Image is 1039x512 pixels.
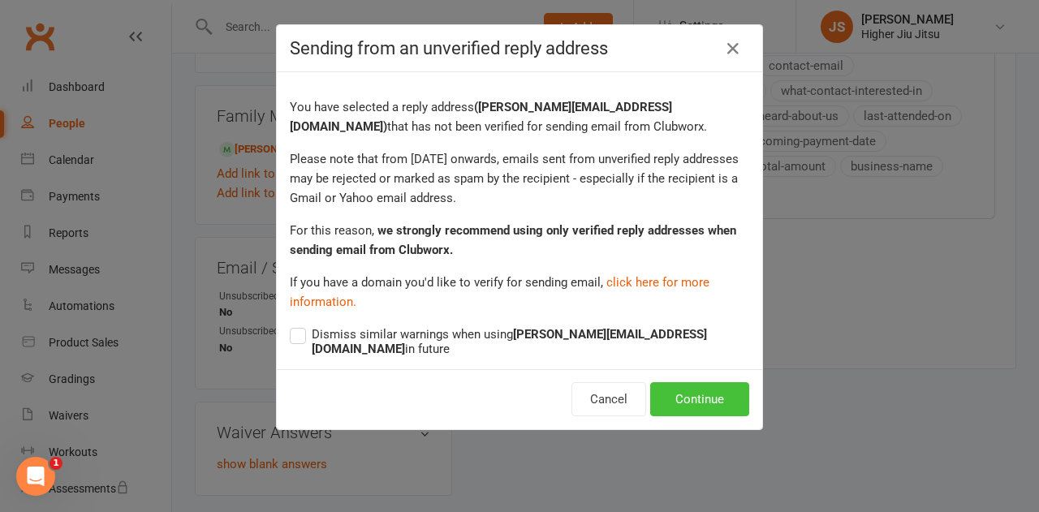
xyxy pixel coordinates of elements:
p: If you have a domain you'd like to verify for sending email, [290,273,749,312]
span: 1 [50,457,63,470]
span: Dismiss similar warnings when using in future [312,325,749,356]
a: Close [720,36,746,62]
iframe: Intercom live chat [16,457,55,496]
button: Continue [650,382,749,416]
strong: ( [PERSON_NAME][EMAIL_ADDRESS][DOMAIN_NAME] ) [290,100,672,134]
h4: Sending from an unverified reply address [290,38,749,58]
p: For this reason, [290,221,749,260]
strong: we strongly recommend using only verified reply addresses when sending email from Clubworx. [290,223,736,257]
strong: [PERSON_NAME][EMAIL_ADDRESS][DOMAIN_NAME] [312,327,707,356]
p: Please note that from [DATE] onwards, emails sent from unverified reply addresses may be rejected... [290,149,749,208]
button: Cancel [571,382,646,416]
p: You have selected a reply address that has not been verified for sending email from Clubworx. [290,97,749,136]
